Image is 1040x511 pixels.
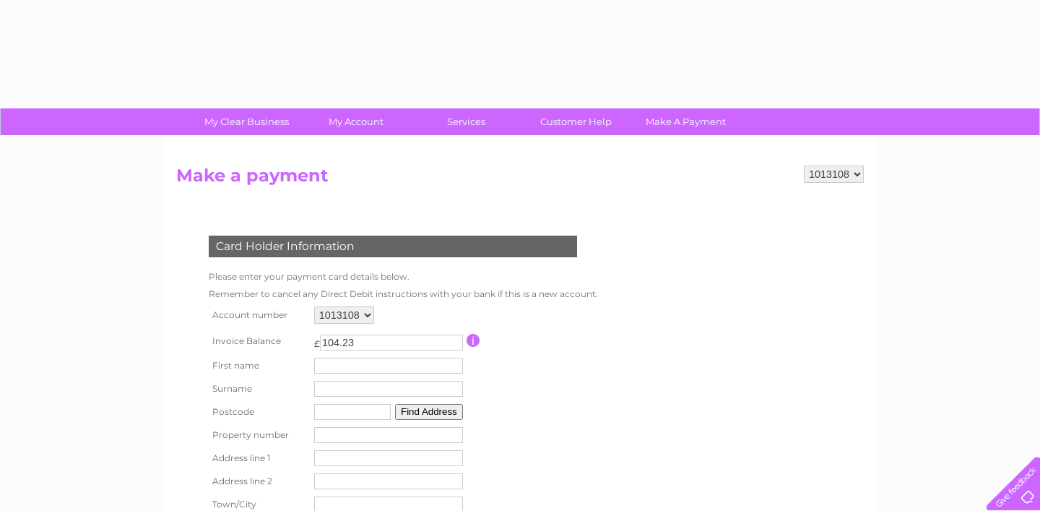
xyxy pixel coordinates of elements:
td: £ [314,331,320,349]
th: Postcode [205,400,311,424]
a: My Clear Business [187,108,306,135]
th: First name [205,354,311,377]
h2: Make a payment [176,166,864,193]
td: Please enter your payment card details below. [205,268,602,285]
a: Make A Payment [626,108,745,135]
th: Address line 2 [205,470,311,493]
div: Card Holder Information [209,236,577,257]
a: Services [407,108,526,135]
a: Customer Help [516,108,636,135]
th: Invoice Balance [205,327,311,354]
th: Surname [205,377,311,400]
th: Account number [205,303,311,327]
th: Address line 1 [205,447,311,470]
a: My Account [297,108,416,135]
th: Property number [205,424,311,447]
td: Remember to cancel any Direct Debit instructions with your bank if this is a new account. [205,285,602,303]
button: Find Address [395,404,463,420]
input: Information [467,334,480,347]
